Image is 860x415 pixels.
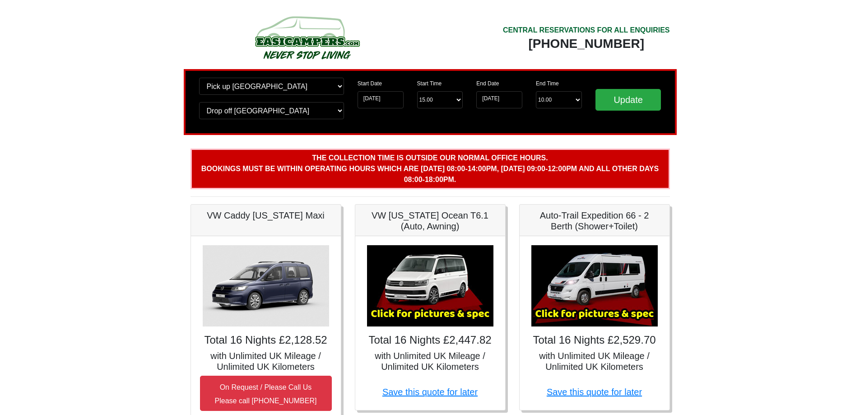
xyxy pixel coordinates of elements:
h5: VW Caddy [US_STATE] Maxi [200,210,332,221]
a: Save this quote for later [547,387,642,397]
img: VW California Ocean T6.1 (Auto, Awning) [367,245,493,326]
div: [PHONE_NUMBER] [503,36,670,52]
h4: Total 16 Nights £2,447.82 [364,334,496,347]
small: On Request / Please Call Us Please call [PHONE_NUMBER] [215,383,317,405]
h4: Total 16 Nights £2,128.52 [200,334,332,347]
button: On Request / Please Call UsPlease call [PHONE_NUMBER] [200,376,332,411]
img: VW Caddy California Maxi [203,245,329,326]
img: Auto-Trail Expedition 66 - 2 Berth (Shower+Toilet) [531,245,658,326]
h5: VW [US_STATE] Ocean T6.1 (Auto, Awning) [364,210,496,232]
h5: with Unlimited UK Mileage / Unlimited UK Kilometers [529,350,660,372]
input: Return Date [476,91,522,108]
h5: with Unlimited UK Mileage / Unlimited UK Kilometers [200,350,332,372]
input: Update [595,89,661,111]
img: campers-checkout-logo.png [221,13,393,62]
h5: with Unlimited UK Mileage / Unlimited UK Kilometers [364,350,496,372]
b: The collection time is outside our normal office hours. Bookings must be within operating hours w... [201,154,659,183]
label: End Date [476,79,499,88]
h4: Total 16 Nights £2,529.70 [529,334,660,347]
input: Start Date [358,91,404,108]
h5: Auto-Trail Expedition 66 - 2 Berth (Shower+Toilet) [529,210,660,232]
label: Start Date [358,79,382,88]
div: CENTRAL RESERVATIONS FOR ALL ENQUIRIES [503,25,670,36]
label: End Time [536,79,559,88]
a: Save this quote for later [382,387,478,397]
label: Start Time [417,79,442,88]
